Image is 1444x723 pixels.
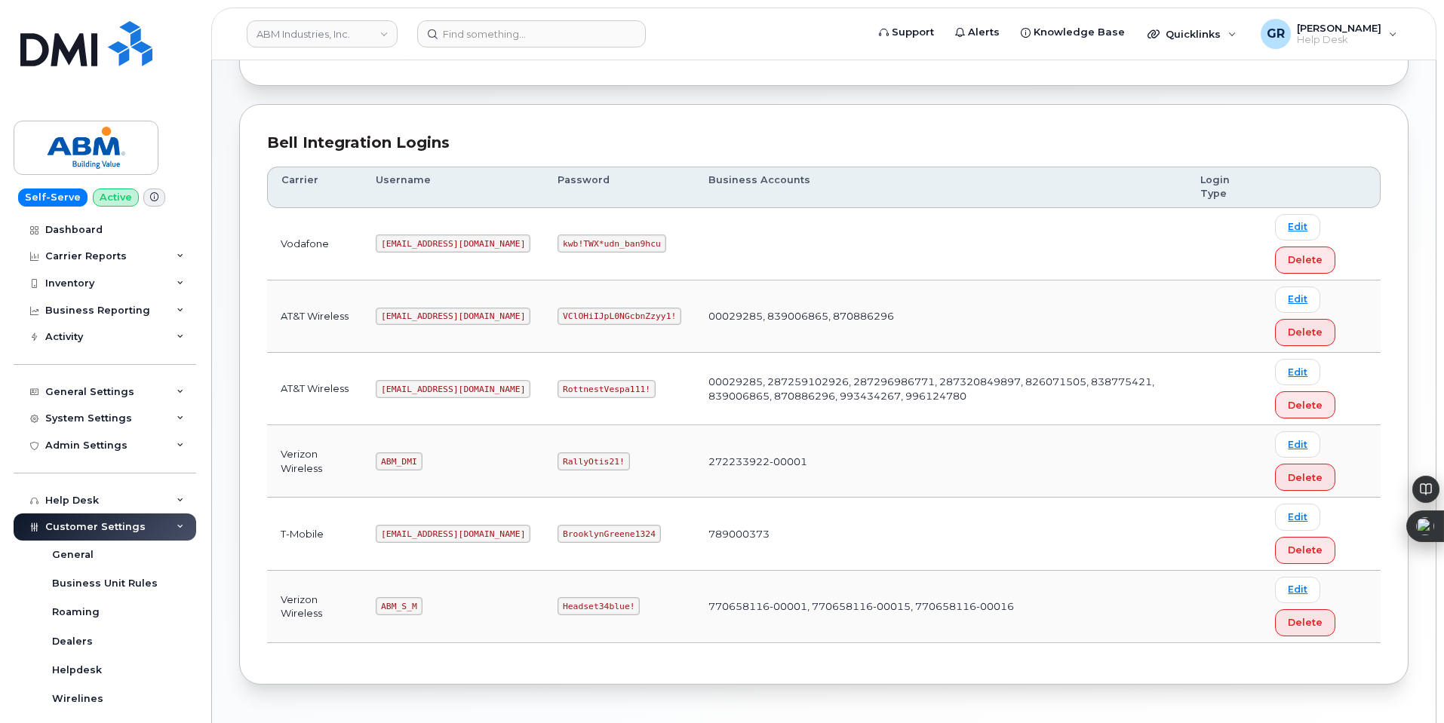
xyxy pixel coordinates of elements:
span: Delete [1288,325,1323,339]
span: Knowledge Base [1034,25,1125,40]
span: GR [1267,25,1285,43]
td: 00029285, 287259102926, 287296986771, 287320849897, 826071505, 838775421, 839006865, 870886296, 9... [695,353,1187,425]
td: T-Mobile [267,498,362,570]
td: AT&T Wireless [267,280,362,353]
td: Verizon Wireless [267,571,362,643]
code: Headset34blue! [558,597,640,615]
span: Quicklinks [1166,28,1221,40]
span: Delete [1288,615,1323,630]
code: RottnestVespa111! [558,380,656,398]
th: Password [544,167,695,208]
td: 00029285, 839006865, 870886296 [695,280,1187,353]
a: Knowledge Base [1010,17,1135,47]
span: Delete [1288,470,1323,485]
code: ABM_S_M [376,597,422,615]
code: [EMAIL_ADDRESS][DOMAIN_NAME] [376,308,530,326]
th: Business Accounts [695,167,1187,208]
input: Find something... [417,20,646,47]
a: Edit [1275,286,1320,313]
a: Edit [1275,431,1320,458]
div: Quicklinks [1137,19,1247,49]
span: Delete [1288,398,1323,412]
th: Carrier [267,167,362,208]
div: Bell Integration Logins [267,132,1381,154]
span: Help Desk [1297,34,1381,46]
span: Delete [1288,253,1323,267]
code: [EMAIL_ADDRESS][DOMAIN_NAME] [376,234,530,253]
code: VClOHiIJpL0NGcbnZzyy1! [558,308,681,326]
span: [PERSON_NAME] [1297,22,1381,34]
td: 272233922-00001 [695,425,1187,498]
code: ABM_DMI [376,452,422,470]
code: RallyOtis21! [558,452,629,470]
td: Vodafone [267,208,362,280]
a: ABM Industries, Inc. [247,20,398,47]
td: 770658116-00001, 770658116-00015, 770658116-00016 [695,571,1187,643]
a: Edit [1275,359,1320,385]
td: 789000373 [695,498,1187,570]
span: Support [892,25,934,40]
div: Gabriel Rains [1250,19,1408,49]
code: kwb!TWX*udn_ban9hcu [558,234,665,253]
code: [EMAIL_ADDRESS][DOMAIN_NAME] [376,380,530,398]
span: Alerts [968,25,1000,40]
button: Delete [1275,319,1335,346]
code: BrooklynGreene1324 [558,525,660,543]
button: Delete [1275,537,1335,564]
td: Verizon Wireless [267,425,362,498]
a: Support [868,17,945,47]
td: AT&T Wireless [267,353,362,425]
a: Edit [1275,504,1320,530]
button: Delete [1275,247,1335,274]
th: Username [362,167,544,208]
span: Delete [1288,543,1323,557]
button: Delete [1275,391,1335,418]
button: Delete [1275,609,1335,636]
button: Delete [1275,464,1335,491]
a: Edit [1275,214,1320,240]
th: Login Type [1187,167,1261,208]
a: Alerts [945,17,1010,47]
code: [EMAIL_ADDRESS][DOMAIN_NAME] [376,525,530,543]
a: Edit [1275,577,1320,603]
